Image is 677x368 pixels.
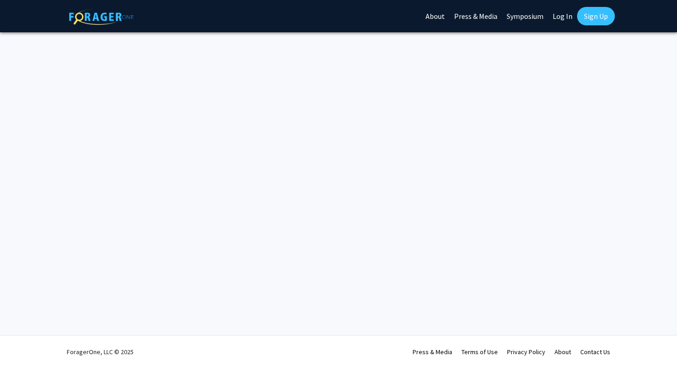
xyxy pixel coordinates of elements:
a: Contact Us [580,348,610,356]
a: Privacy Policy [507,348,545,356]
a: Terms of Use [461,348,498,356]
a: About [554,348,571,356]
a: Sign Up [577,7,615,25]
a: Press & Media [413,348,452,356]
div: ForagerOne, LLC © 2025 [67,336,134,368]
img: ForagerOne Logo [69,9,134,25]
